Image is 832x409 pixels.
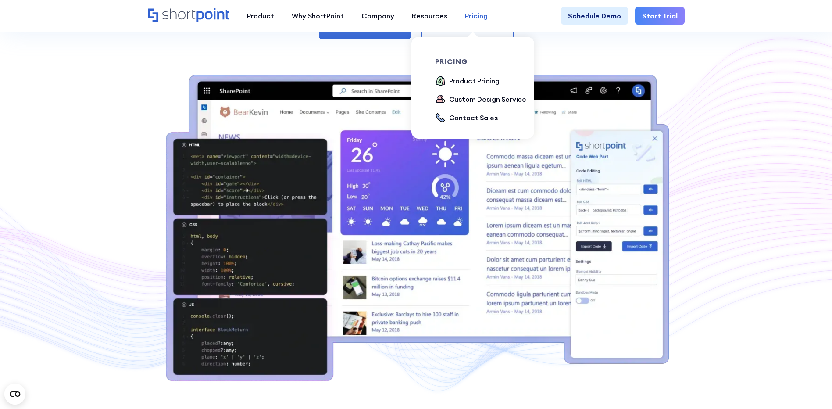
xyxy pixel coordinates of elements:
img: code webpart demo [164,75,669,384]
a: Resources [403,7,456,25]
div: Why ShortPoint [292,11,344,21]
a: Product Pricing [435,75,500,87]
div: pricing [435,58,533,65]
a: Home [148,8,229,23]
div: Company [361,11,394,21]
a: Why ShortPoint [283,7,353,25]
a: Custom Design Service [435,94,527,105]
a: Start Trial [635,7,685,25]
a: Product [238,7,283,25]
div: Custom Design Service [449,94,527,104]
div: Product Pricing [449,75,500,86]
a: Company [353,7,403,25]
div: Contact Sales [449,112,498,123]
div: Resources [412,11,447,21]
div: Pricing [465,11,488,21]
a: Contact Sales [435,112,498,124]
div: Product [247,11,274,21]
a: Schedule Demo [561,7,628,25]
button: Open CMP widget [4,384,25,405]
iframe: Chat Widget [788,367,832,409]
a: Pricing [456,7,496,25]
